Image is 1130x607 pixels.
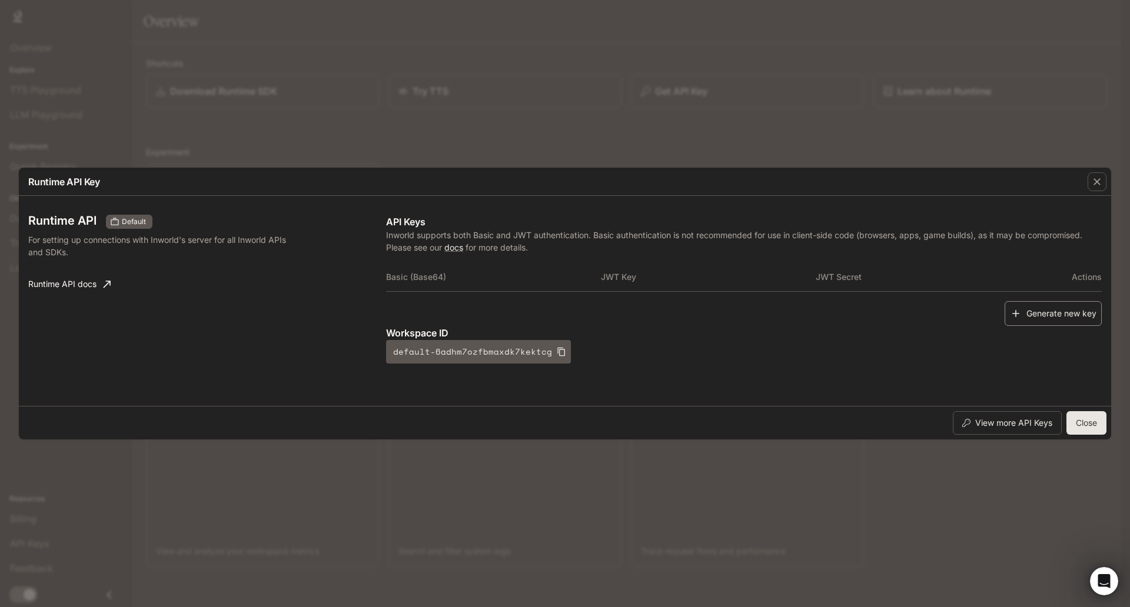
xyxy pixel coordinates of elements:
[444,242,463,252] a: docs
[28,234,290,258] p: For setting up connections with Inworld's server for all Inworld APIs and SDKs.
[601,263,816,291] th: JWT Key
[24,272,115,296] a: Runtime API docs
[1090,567,1118,595] iframe: Intercom live chat
[1066,411,1106,435] button: Close
[386,215,1102,229] p: API Keys
[28,175,100,189] p: Runtime API Key
[386,340,571,363] button: default-6adhm7ozfbmaxdk7kektcg
[386,326,1102,340] p: Workspace ID
[816,263,1031,291] th: JWT Secret
[386,263,601,291] th: Basic (Base64)
[106,215,152,229] div: These keys will apply to your current workspace only
[1030,263,1102,291] th: Actions
[28,215,97,226] h3: Runtime API
[1005,301,1102,326] button: Generate new key
[953,411,1062,435] button: View more API Keys
[386,229,1102,254] p: Inworld supports both Basic and JWT authentication. Basic authentication is not recommended for u...
[117,216,151,227] span: Default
